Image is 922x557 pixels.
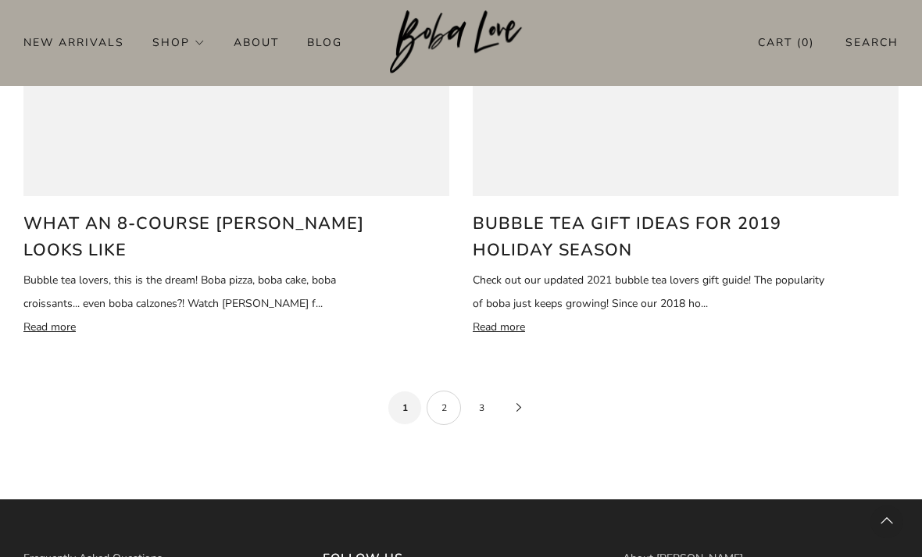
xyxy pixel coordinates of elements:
items-count: 0 [802,35,809,50]
a: Boba Love [390,10,533,75]
a: About [234,30,279,55]
div: Check out our updated 2021 bubble tea lovers gift guide! The popularity of boba just keeps growin... [473,269,834,316]
a: Read more [23,316,385,339]
a: 3 [464,391,499,425]
a: Cart [758,30,814,55]
span: 1 [388,391,422,425]
a: Bubble tea gift ideas for 2019 holiday season [473,210,834,264]
div: Bubble tea lovers, this is the dream! Boba pizza, boba cake, boba croissants... even boba calzone... [23,269,385,316]
a: 2 [427,391,461,425]
a: Blog [307,30,342,55]
a: What an 8-Course [PERSON_NAME] looks like [23,210,385,264]
back-to-top-button: Back to top [870,505,903,538]
a: Search [845,30,899,55]
a: Read more [473,316,834,339]
a: Shop [152,30,205,55]
a: New Arrivals [23,30,124,55]
img: Boba Love [390,10,533,74]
